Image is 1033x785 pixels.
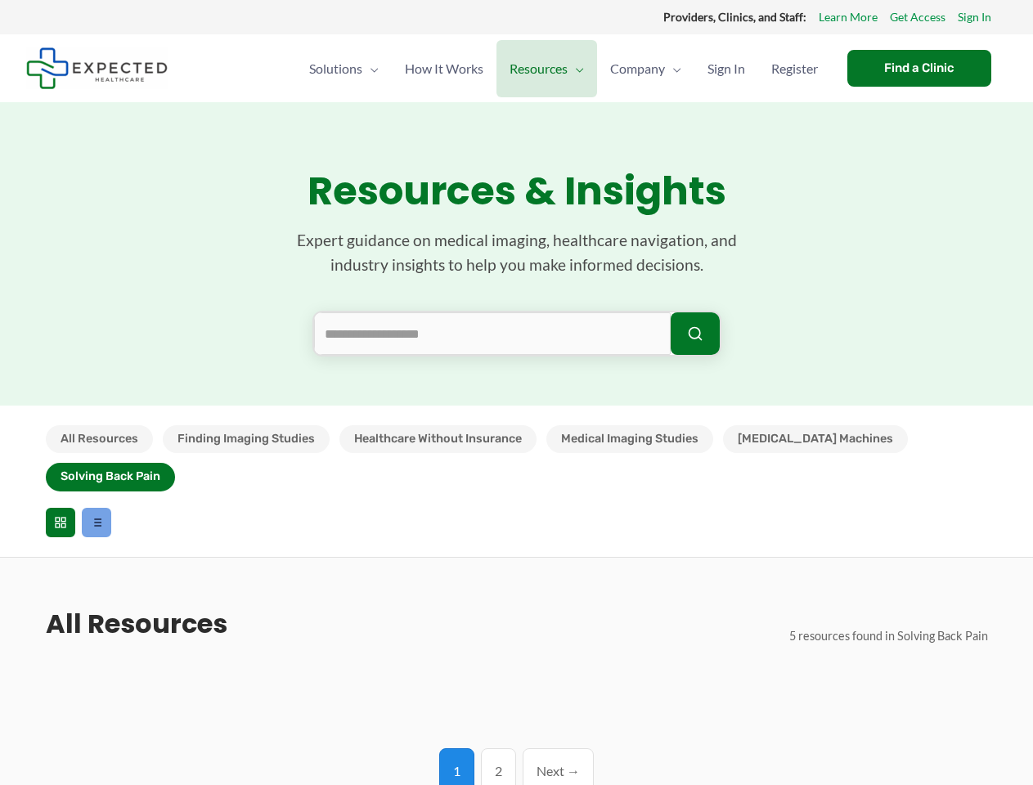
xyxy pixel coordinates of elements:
button: Solving Back Pain [46,463,175,491]
button: Healthcare Without Insurance [339,425,537,453]
span: 5 resources found in Solving Back Pain [789,629,988,643]
button: All Resources [46,425,153,453]
a: Learn More [819,7,878,28]
a: Find a Clinic [847,50,991,87]
p: Expert guidance on medical imaging, healthcare navigation, and industry insights to help you make... [272,228,762,278]
a: Sign In [958,7,991,28]
a: Sign In [694,40,758,97]
a: ResourcesMenu Toggle [496,40,597,97]
a: How It Works [392,40,496,97]
h1: Resources & Insights [46,168,988,215]
a: CompanyMenu Toggle [597,40,694,97]
span: Menu Toggle [665,40,681,97]
a: Get Access [890,7,945,28]
img: Expected Healthcare Logo - side, dark font, small [26,47,168,89]
span: Menu Toggle [362,40,379,97]
strong: Providers, Clinics, and Staff: [663,10,806,24]
span: Menu Toggle [568,40,584,97]
span: Sign In [707,40,745,97]
button: Finding Imaging Studies [163,425,330,453]
a: SolutionsMenu Toggle [296,40,392,97]
span: How It Works [405,40,483,97]
span: Company [610,40,665,97]
h2: All Resources [46,607,227,641]
button: [MEDICAL_DATA] Machines [723,425,908,453]
a: Register [758,40,831,97]
span: Solutions [309,40,362,97]
span: Register [771,40,818,97]
button: Medical Imaging Studies [546,425,713,453]
nav: Primary Site Navigation [296,40,831,97]
span: Resources [510,40,568,97]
